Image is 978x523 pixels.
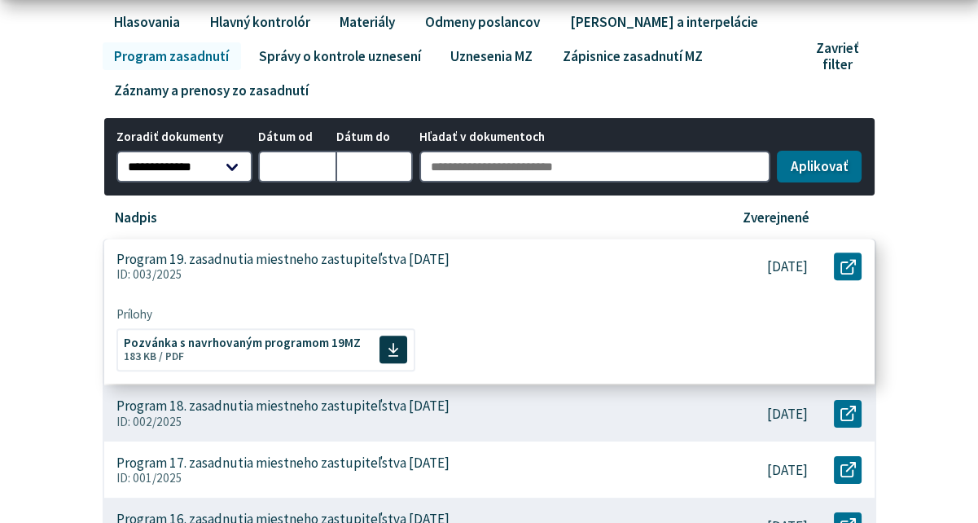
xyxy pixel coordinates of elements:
span: Zoradiť dokumenty [116,130,252,144]
p: Nadpis [115,209,157,226]
span: Dátum od [258,130,336,144]
a: Pozvánka s navrhovaným programom 19MZ 183 KB / PDF [116,328,415,371]
span: Zavrieť filter [816,40,858,73]
span: Hľadať v dokumentoch [419,130,770,144]
button: Aplikovať [777,151,862,183]
span: Dátum do [336,130,413,144]
input: Hľadať v dokumentoch [419,151,770,183]
a: [PERSON_NAME] a interpelácie [558,8,770,36]
input: Dátum od [258,151,336,183]
span: Prílohy [116,307,862,322]
p: [DATE] [767,462,808,479]
p: Program 18. zasadnutia miestneho zastupiteľstva [DATE] [116,398,450,415]
p: Program 19. zasadnutia miestneho zastupiteľstva [DATE] [116,251,450,268]
a: Hlavný kontrolór [198,8,322,36]
a: Odmeny poslancov [413,8,551,36]
a: Hlasovania [103,8,192,36]
a: Program zasadnutí [103,42,241,70]
span: 183 KB / PDF [124,349,184,363]
p: [DATE] [767,406,808,423]
select: Zoradiť dokumenty [116,151,252,183]
input: Dátum do [336,151,413,183]
p: [DATE] [767,258,808,275]
p: ID: 003/2025 [116,267,692,282]
p: ID: 002/2025 [116,415,692,429]
a: Zápisnice zasadnutí MZ [550,42,714,70]
button: Zavrieť filter [805,40,876,73]
a: Uznesenia MZ [439,42,545,70]
a: Záznamy a prenosy zo zasadnutí [103,77,321,104]
a: Materiály [328,8,407,36]
p: Zverejnené [743,209,809,226]
a: Správy o kontrole uznesení [247,42,432,70]
span: Pozvánka s navrhovaným programom 19MZ [124,336,361,349]
p: Program 17. zasadnutia miestneho zastupiteľstva [DATE] [116,455,450,472]
p: ID: 001/2025 [116,471,692,486]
